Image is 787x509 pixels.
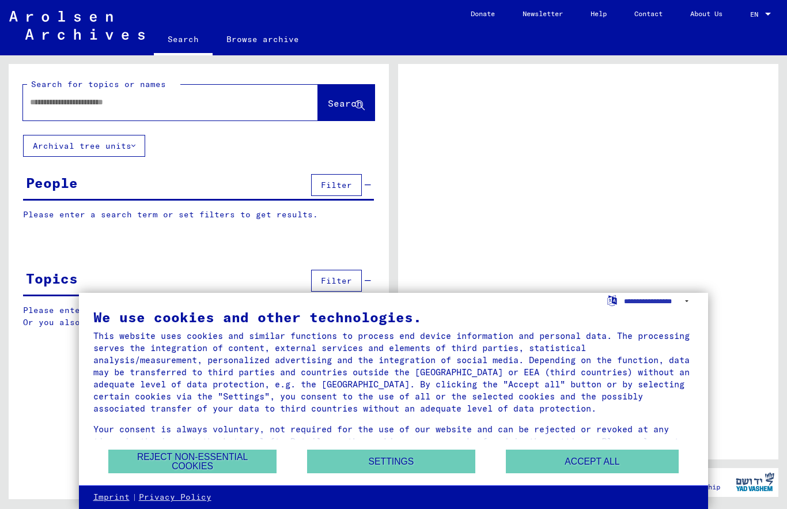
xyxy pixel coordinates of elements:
div: Your consent is always voluntary, not required for the use of our website and can be rejected or ... [93,423,694,459]
div: This website uses cookies and similar functions to process end device information and personal da... [93,330,694,414]
span: Filter [321,276,352,286]
div: We use cookies and other technologies. [93,310,694,324]
mat-label: Search for topics or names [31,79,166,89]
a: Imprint [93,492,130,503]
span: Search [328,97,362,109]
a: Privacy Policy [139,492,211,503]
button: Filter [311,174,362,196]
span: EN [750,10,763,18]
button: Filter [311,270,362,292]
button: Archival tree units [23,135,145,157]
button: Settings [307,450,475,473]
button: Reject non-essential cookies [108,450,277,473]
a: Search [154,25,213,55]
div: Topics [26,268,78,289]
p: Please enter a search term or set filters to get results. [23,209,374,221]
img: yv_logo.png [733,467,777,496]
img: Arolsen_neg.svg [9,11,145,40]
div: People [26,172,78,193]
p: Please enter a search term or set filters to get results. Or you also can browse the manually. [23,304,374,329]
a: Browse archive [213,25,313,53]
button: Search [318,85,374,120]
button: Accept all [506,450,679,473]
span: Filter [321,180,352,190]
